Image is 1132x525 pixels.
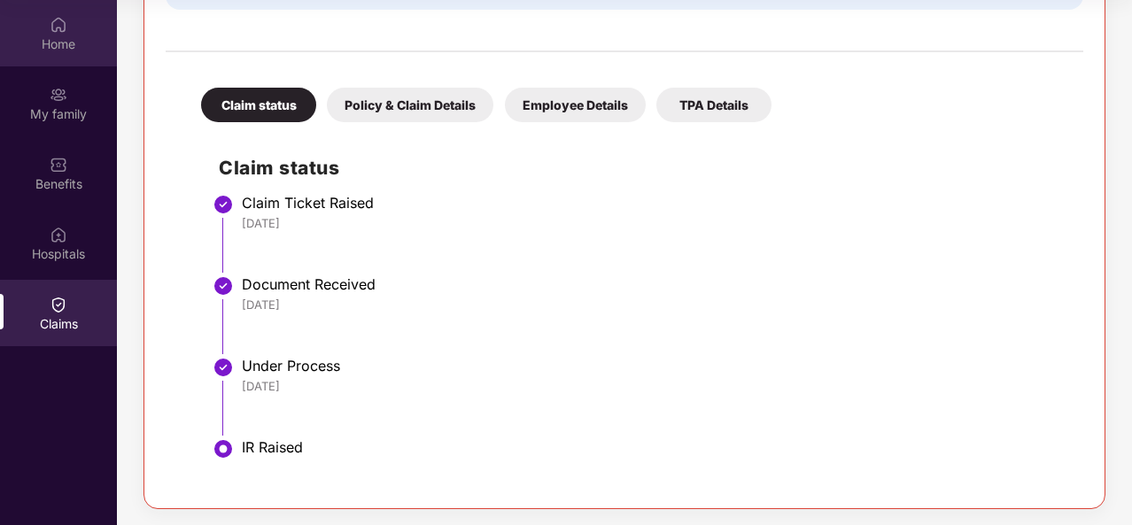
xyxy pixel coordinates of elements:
[213,194,234,215] img: svg+xml;base64,PHN2ZyBpZD0iU3RlcC1Eb25lLTMyeDMyIiB4bWxucz0iaHR0cDovL3d3dy53My5vcmcvMjAwMC9zdmciIH...
[242,378,1066,394] div: [DATE]
[327,88,493,122] div: Policy & Claim Details
[213,438,234,459] img: svg+xml;base64,PHN2ZyBpZD0iU3RlcC1BY3RpdmUtMzJ4MzIiIHhtbG5zPSJodHRwOi8vd3d3LnczLm9yZy8yMDAwL3N2Zy...
[242,194,1066,212] div: Claim Ticket Raised
[50,226,67,243] img: svg+xml;base64,PHN2ZyBpZD0iSG9zcGl0YWxzIiB4bWxucz0iaHR0cDovL3d3dy53My5vcmcvMjAwMC9zdmciIHdpZHRoPS...
[242,215,1066,231] div: [DATE]
[505,88,646,122] div: Employee Details
[219,153,1066,182] h2: Claim status
[213,357,234,378] img: svg+xml;base64,PHN2ZyBpZD0iU3RlcC1Eb25lLTMyeDMyIiB4bWxucz0iaHR0cDovL3d3dy53My5vcmcvMjAwMC9zdmciIH...
[213,275,234,297] img: svg+xml;base64,PHN2ZyBpZD0iU3RlcC1Eb25lLTMyeDMyIiB4bWxucz0iaHR0cDovL3d3dy53My5vcmcvMjAwMC9zdmciIH...
[50,16,67,34] img: svg+xml;base64,PHN2ZyBpZD0iSG9tZSIgeG1sbnM9Imh0dHA6Ly93d3cudzMub3JnLzIwMDAvc3ZnIiB3aWR0aD0iMjAiIG...
[50,86,67,104] img: svg+xml;base64,PHN2ZyB3aWR0aD0iMjAiIGhlaWdodD0iMjAiIHZpZXdCb3g9IjAgMCAyMCAyMCIgZmlsbD0ibm9uZSIgeG...
[201,88,316,122] div: Claim status
[242,357,1066,374] div: Under Process
[50,296,67,313] img: svg+xml;base64,PHN2ZyBpZD0iQ2xhaW0iIHhtbG5zPSJodHRwOi8vd3d3LnczLm9yZy8yMDAwL3N2ZyIgd2lkdGg9IjIwIi...
[50,156,67,174] img: svg+xml;base64,PHN2ZyBpZD0iQmVuZWZpdHMiIHhtbG5zPSJodHRwOi8vd3d3LnczLm9yZy8yMDAwL3N2ZyIgd2lkdGg9Ij...
[656,88,771,122] div: TPA Details
[242,297,1066,313] div: [DATE]
[242,438,1066,456] div: IR Raised
[242,275,1066,293] div: Document Received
